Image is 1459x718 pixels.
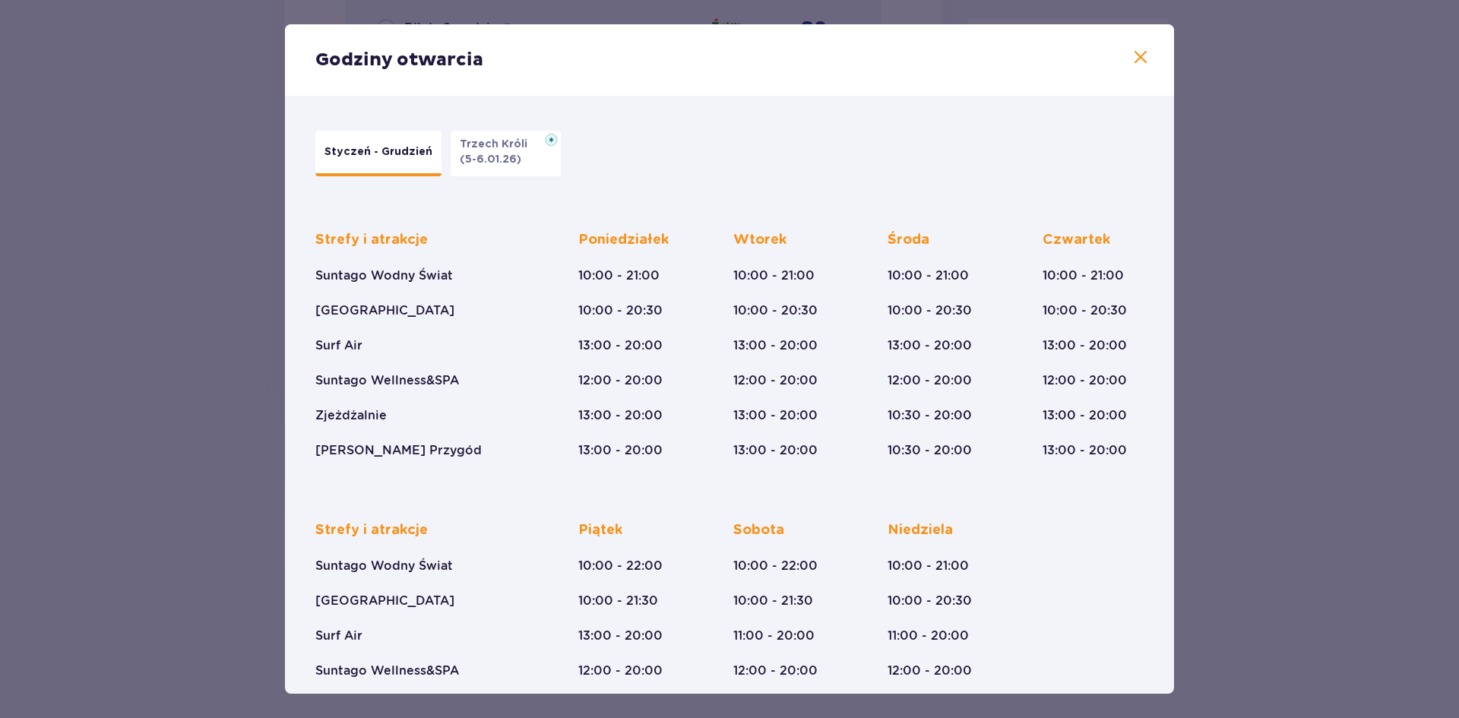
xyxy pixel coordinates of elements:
[1043,302,1127,319] p: 10:00 - 20:30
[888,372,972,389] p: 12:00 - 20:00
[315,267,453,284] p: Suntago Wodny Świat
[578,372,663,389] p: 12:00 - 20:00
[315,407,387,424] p: Zjeżdżalnie
[733,231,786,249] p: Wtorek
[888,628,969,644] p: 11:00 - 20:00
[888,442,972,459] p: 10:30 - 20:00
[888,663,972,679] p: 12:00 - 20:00
[733,628,815,644] p: 11:00 - 20:00
[578,442,663,459] p: 13:00 - 20:00
[460,137,536,152] p: Trzech Króli
[888,267,969,284] p: 10:00 - 21:00
[578,337,663,354] p: 13:00 - 20:00
[1043,407,1127,424] p: 13:00 - 20:00
[733,407,818,424] p: 13:00 - 20:00
[315,628,362,644] p: Surf Air
[1043,442,1127,459] p: 13:00 - 20:00
[315,337,362,354] p: Surf Air
[324,144,432,160] p: Styczeń - Grudzień
[733,302,818,319] p: 10:00 - 20:30
[315,663,459,679] p: Suntago Wellness&SPA
[733,558,818,574] p: 10:00 - 22:00
[578,593,658,609] p: 10:00 - 21:30
[578,302,663,319] p: 10:00 - 20:30
[733,267,815,284] p: 10:00 - 21:00
[578,521,622,539] p: Piątek
[315,593,454,609] p: [GEOGRAPHIC_DATA]
[315,442,482,459] p: [PERSON_NAME] Przygód
[315,521,428,539] p: Strefy i atrakcje
[888,337,972,354] p: 13:00 - 20:00
[451,131,561,176] button: Trzech Króli(5-6.01.26)
[1043,372,1127,389] p: 12:00 - 20:00
[578,407,663,424] p: 13:00 - 20:00
[888,558,969,574] p: 10:00 - 21:00
[888,521,953,539] p: Niedziela
[733,442,818,459] p: 13:00 - 20:00
[733,593,813,609] p: 10:00 - 21:30
[888,407,972,424] p: 10:30 - 20:00
[578,267,660,284] p: 10:00 - 21:00
[315,558,453,574] p: Suntago Wodny Świat
[315,231,428,249] p: Strefy i atrakcje
[578,231,669,249] p: Poniedziałek
[888,593,972,609] p: 10:00 - 20:30
[888,231,929,249] p: Środa
[733,337,818,354] p: 13:00 - 20:00
[315,49,483,71] p: Godziny otwarcia
[733,521,784,539] p: Sobota
[315,131,441,176] button: Styczeń - Grudzień
[1043,267,1124,284] p: 10:00 - 21:00
[733,372,818,389] p: 12:00 - 20:00
[888,302,972,319] p: 10:00 - 20:30
[578,558,663,574] p: 10:00 - 22:00
[315,302,454,319] p: [GEOGRAPHIC_DATA]
[315,372,459,389] p: Suntago Wellness&SPA
[578,628,663,644] p: 13:00 - 20:00
[578,663,663,679] p: 12:00 - 20:00
[460,152,521,167] p: (5-6.01.26)
[1043,231,1110,249] p: Czwartek
[1043,337,1127,354] p: 13:00 - 20:00
[733,663,818,679] p: 12:00 - 20:00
